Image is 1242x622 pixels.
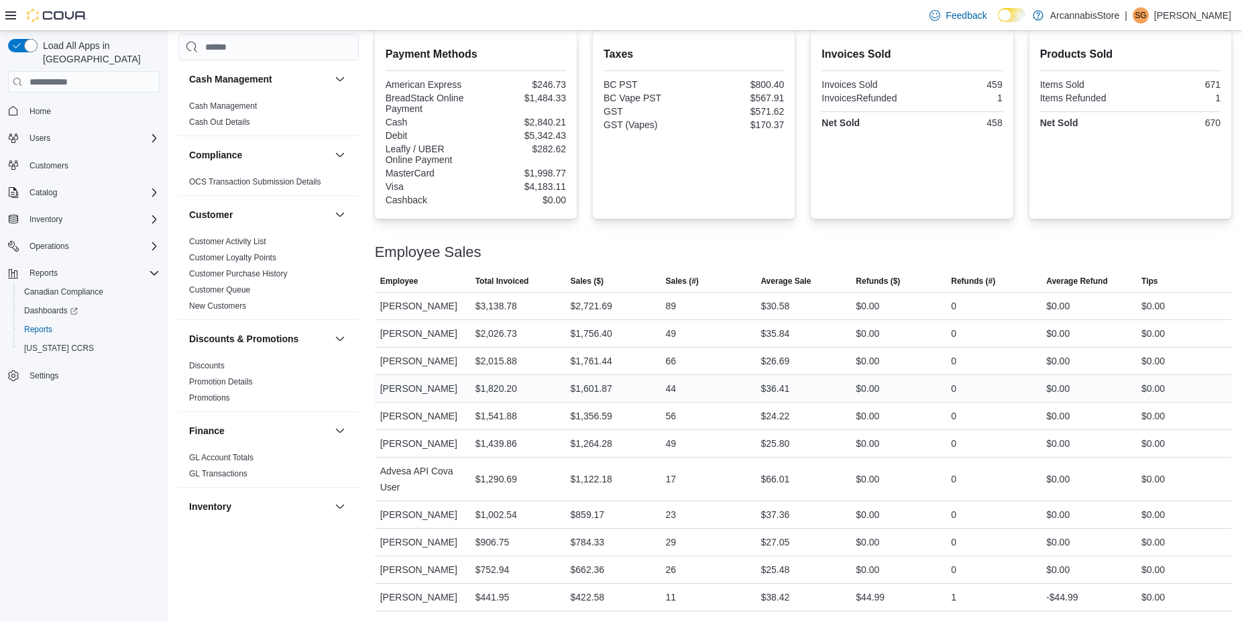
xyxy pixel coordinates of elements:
h3: Employee Sales [375,244,482,260]
span: Users [24,130,160,146]
span: Refunds ($) [856,276,900,287]
a: Cash Out Details [189,117,250,127]
h3: Inventory [189,500,231,513]
button: [US_STATE] CCRS [13,339,165,358]
button: Cash Management [332,71,348,87]
span: GL Account Totals [189,452,253,463]
div: $0.00 [1141,589,1165,605]
div: $0.00 [1141,353,1165,369]
span: Employee [380,276,418,287]
div: Finance [178,450,359,487]
span: OCS Transaction Submission Details [189,176,321,187]
a: Dashboards [13,301,165,320]
button: Compliance [332,147,348,163]
div: 0 [951,380,956,397]
div: Compliance [178,174,359,195]
div: $246.73 [478,79,566,90]
h2: Products Sold [1040,46,1221,62]
div: $752.94 [475,562,510,578]
div: $1,122.18 [571,471,612,487]
div: $662.36 [571,562,605,578]
a: Dashboards [19,303,83,319]
div: [PERSON_NAME] [375,584,470,611]
div: 66 [665,353,676,369]
div: 1 [915,93,1003,103]
a: Promotions [189,393,230,403]
h3: Cash Management [189,72,272,86]
div: $0.00 [856,471,879,487]
div: $1,998.77 [478,168,566,178]
strong: Net Sold [822,117,860,128]
a: Settings [24,368,64,384]
span: Customer Queue [189,284,250,295]
a: Home [24,103,56,119]
a: Customer Activity List [189,237,266,246]
span: Inventory [24,211,160,227]
h2: Taxes [604,46,784,62]
div: [PERSON_NAME] [375,529,470,556]
span: [US_STATE] CCRS [24,343,94,354]
div: $0.00 [478,195,566,205]
div: $1,290.69 [475,471,517,487]
button: Cash Management [189,72,329,86]
div: $1,484.33 [478,93,566,103]
button: Users [3,129,165,148]
span: Inventory [30,214,62,225]
div: $66.01 [760,471,789,487]
div: [PERSON_NAME] [375,320,470,347]
span: Reports [24,324,52,335]
a: [US_STATE] CCRS [19,340,99,356]
span: Total Invoiced [475,276,529,287]
span: Promotions [189,393,230,403]
div: [PERSON_NAME] [375,403,470,429]
p: [PERSON_NAME] [1154,7,1231,23]
button: Discounts & Promotions [189,332,329,346]
div: 0 [951,353,956,369]
div: $0.00 [856,534,879,550]
div: $2,840.21 [478,117,566,127]
span: Canadian Compliance [19,284,160,300]
button: Inventory [3,210,165,229]
span: Sales (#) [665,276,698,287]
div: $170.37 [697,119,785,130]
div: $0.00 [1141,507,1165,523]
button: Discounts & Promotions [332,331,348,347]
div: 26 [665,562,676,578]
div: BC Vape PST [604,93,691,103]
div: 29 [665,534,676,550]
div: [PERSON_NAME] [375,430,470,457]
div: $0.00 [1046,534,1070,550]
div: 0 [951,325,956,342]
span: New Customers [189,301,246,311]
div: $44.99 [856,589,885,605]
span: Catalog [30,187,57,198]
a: OCS Transaction Submission Details [189,177,321,187]
button: Customers [3,156,165,175]
input: Dark Mode [998,8,1026,22]
button: Inventory [189,500,329,513]
div: Invoices Sold [822,79,909,90]
a: Customers [24,158,74,174]
span: Settings [30,370,58,381]
a: Cash Management [189,101,257,111]
div: $3,138.78 [475,298,517,314]
div: $0.00 [856,408,879,424]
span: Washington CCRS [19,340,160,356]
div: 49 [665,435,676,452]
span: Load All Apps in [GEOGRAPHIC_DATA] [38,39,160,66]
div: $0.00 [856,562,879,578]
div: $567.91 [697,93,785,103]
div: $0.00 [1141,408,1165,424]
div: $0.00 [1141,534,1165,550]
div: $38.42 [760,589,789,605]
button: Users [24,130,56,146]
button: Reports [3,264,165,282]
div: $0.00 [1046,471,1070,487]
div: $1,820.20 [475,380,517,397]
a: Customer Purchase History [189,269,288,278]
div: BC PST [604,79,691,90]
div: 671 [1133,79,1221,90]
div: $35.84 [760,325,789,342]
span: Operations [30,241,69,252]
